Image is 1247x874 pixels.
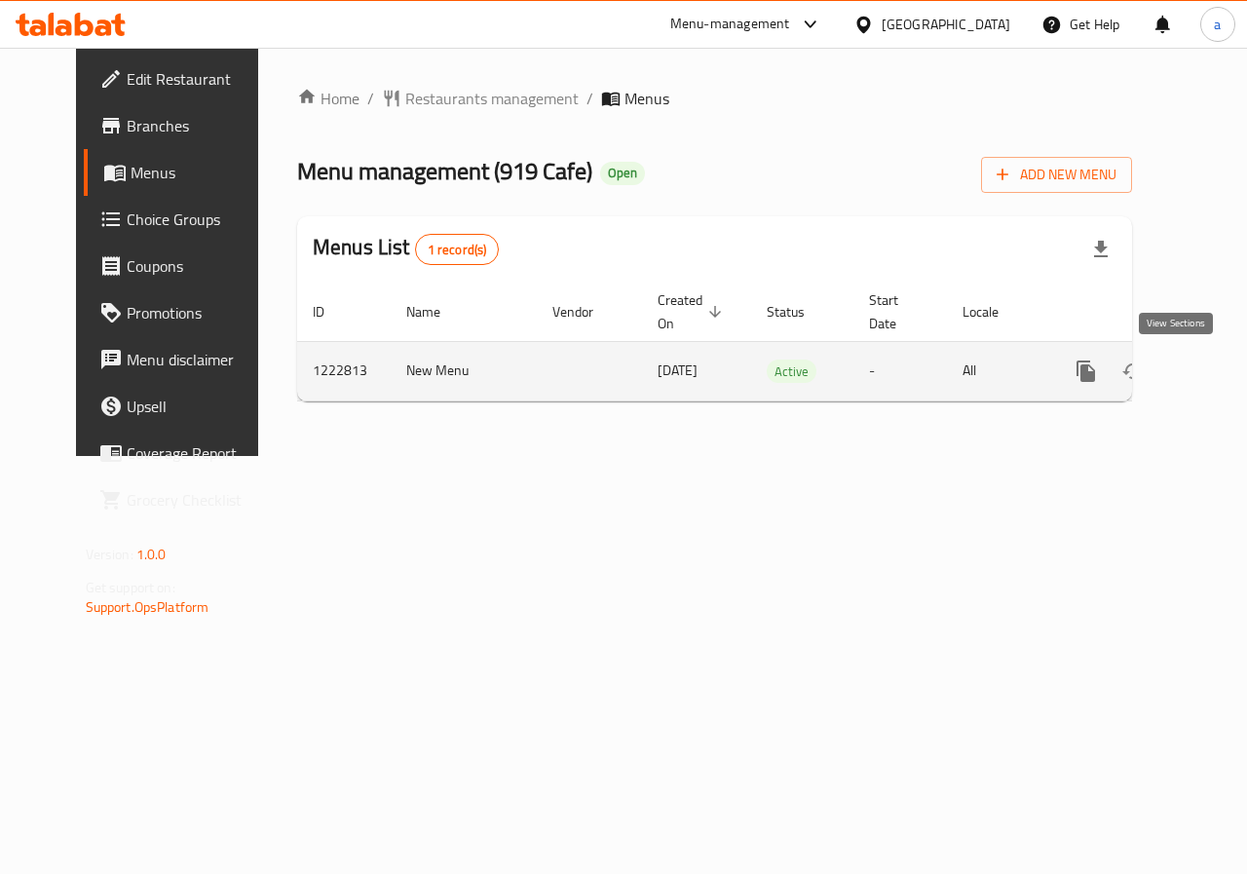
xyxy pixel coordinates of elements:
[84,289,284,336] a: Promotions
[869,288,924,335] span: Start Date
[84,196,284,243] a: Choice Groups
[84,243,284,289] a: Coupons
[84,149,284,196] a: Menus
[406,300,466,323] span: Name
[416,241,499,259] span: 1 record(s)
[600,162,645,185] div: Open
[853,341,947,400] td: -
[84,476,284,523] a: Grocery Checklist
[131,161,269,184] span: Menus
[624,87,669,110] span: Menus
[981,157,1132,193] button: Add New Menu
[297,87,1132,110] nav: breadcrumb
[84,102,284,149] a: Branches
[600,165,645,181] span: Open
[1110,348,1156,395] button: Change Status
[136,542,167,567] span: 1.0.0
[1214,14,1221,35] span: a
[997,163,1116,187] span: Add New Menu
[1077,226,1124,273] div: Export file
[127,208,269,231] span: Choice Groups
[84,56,284,102] a: Edit Restaurant
[84,383,284,430] a: Upsell
[658,288,728,335] span: Created On
[1063,348,1110,395] button: more
[882,14,1010,35] div: [GEOGRAPHIC_DATA]
[127,301,269,324] span: Promotions
[367,87,374,110] li: /
[586,87,593,110] li: /
[963,300,1024,323] span: Locale
[405,87,579,110] span: Restaurants management
[313,300,350,323] span: ID
[127,348,269,371] span: Menu disclaimer
[127,395,269,418] span: Upsell
[127,441,269,465] span: Coverage Report
[297,149,592,193] span: Menu management ( 919 Cafe )
[127,254,269,278] span: Coupons
[127,488,269,512] span: Grocery Checklist
[297,341,391,400] td: 1222813
[552,300,619,323] span: Vendor
[127,67,269,91] span: Edit Restaurant
[391,341,537,400] td: New Menu
[86,542,133,567] span: Version:
[313,233,499,265] h2: Menus List
[382,87,579,110] a: Restaurants management
[767,360,816,383] div: Active
[767,300,830,323] span: Status
[767,361,816,383] span: Active
[127,114,269,137] span: Branches
[415,234,500,265] div: Total records count
[84,336,284,383] a: Menu disclaimer
[86,594,209,620] a: Support.OpsPlatform
[670,13,790,36] div: Menu-management
[86,575,175,600] span: Get support on:
[947,341,1047,400] td: All
[84,430,284,476] a: Coverage Report
[658,358,698,383] span: [DATE]
[297,87,359,110] a: Home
